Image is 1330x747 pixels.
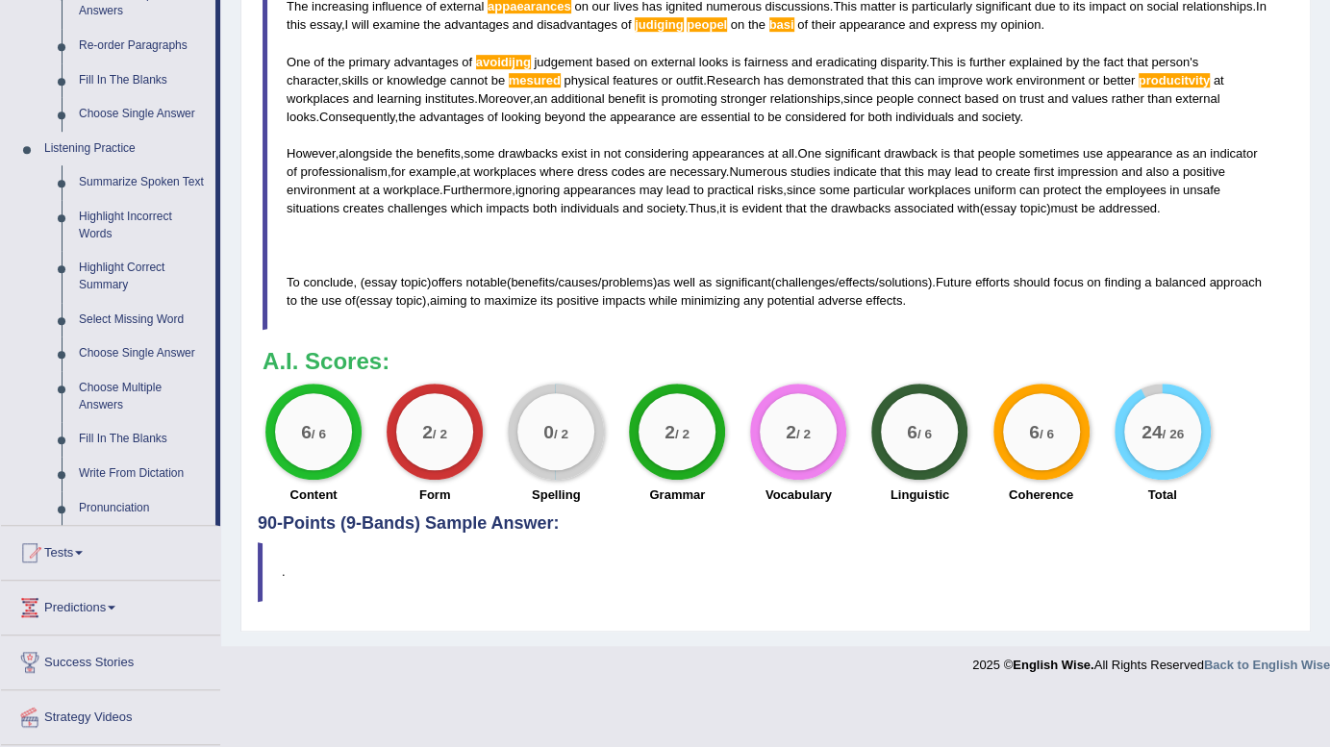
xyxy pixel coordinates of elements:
[891,73,911,87] span: this
[450,73,488,87] span: cannot
[1204,658,1330,672] strong: Back to English Wise
[669,164,725,179] span: necessary
[876,91,914,106] span: people
[1013,275,1049,289] span: should
[314,55,324,69] span: of
[590,146,600,161] span: in
[719,201,726,215] span: it
[679,110,697,124] span: are
[1009,55,1063,69] span: explained
[1147,91,1171,106] span: than
[1053,275,1083,289] span: focus
[691,146,764,161] span: appearances
[732,55,740,69] span: is
[904,164,923,179] span: this
[891,486,949,504] label: Linguistic
[982,164,992,179] span: to
[1083,146,1103,161] span: use
[909,17,930,32] span: and
[558,275,597,289] span: causes
[698,275,712,289] span: as
[765,486,832,504] label: Vocabulary
[610,110,676,124] span: appearance
[790,164,830,179] span: studies
[666,183,690,197] span: lead
[328,55,345,69] span: the
[612,164,645,179] span: codes
[764,73,784,87] span: has
[788,73,865,87] span: demonstrated
[840,17,906,32] span: appearance
[377,91,421,106] span: learning
[287,91,349,106] span: workplaces
[398,110,415,124] span: the
[621,17,632,32] span: of
[551,91,605,106] span: additional
[1071,91,1108,106] span: values
[767,110,781,124] span: be
[70,97,215,132] a: Choose Single Answer
[1087,275,1100,289] span: on
[1081,201,1094,215] span: be
[70,63,215,98] a: Fill In The Blanks
[1192,146,1206,161] span: an
[701,110,750,124] span: essential
[1139,73,1210,87] span: Possible spelling mistake found. (did you mean: productivity)
[849,110,864,124] span: for
[953,146,974,161] span: that
[395,146,413,161] span: the
[843,91,872,106] span: since
[878,275,927,289] span: solutions
[908,183,970,197] span: workplaces
[729,164,787,179] span: Numerous
[930,55,954,69] span: This
[969,55,1006,69] span: further
[1121,164,1142,179] span: and
[699,55,728,69] span: looks
[965,91,998,106] span: based
[941,146,949,161] span: is
[1103,55,1123,69] span: fact
[343,201,385,215] span: creates
[409,164,456,179] span: example
[70,251,215,302] a: Highlight Correct Summary
[388,201,447,215] span: challenges
[729,201,738,215] span: is
[707,183,753,197] span: practical
[423,17,440,32] span: the
[300,293,317,308] span: the
[561,201,619,215] span: individuals
[416,146,461,161] span: benefits
[1,526,220,574] a: Tests
[303,275,353,289] span: conclude
[473,164,536,179] span: workplaces
[731,17,744,32] span: on
[287,201,339,215] span: situations
[1085,183,1102,197] span: the
[634,55,647,69] span: on
[1083,55,1100,69] span: the
[775,275,835,289] span: challenges
[300,164,387,179] span: professionalism
[1019,183,1040,197] span: can
[513,17,534,32] span: and
[1172,164,1179,179] span: a
[372,17,419,32] span: examine
[1145,164,1168,179] span: also
[1042,183,1081,197] span: protect
[640,183,664,197] span: may
[1151,55,1190,69] span: person
[287,293,297,308] span: to
[359,183,369,197] span: at
[431,275,462,289] span: offers
[769,17,794,32] span: Possible spelling mistake found. (did you mean: base)
[419,110,484,124] span: advantages
[364,275,397,289] span: essay
[544,110,586,124] span: beyond
[601,275,652,289] span: problems
[1016,73,1085,87] span: environment
[1209,275,1261,289] span: approach
[980,17,996,32] span: my
[880,164,901,179] span: that
[321,293,341,308] span: use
